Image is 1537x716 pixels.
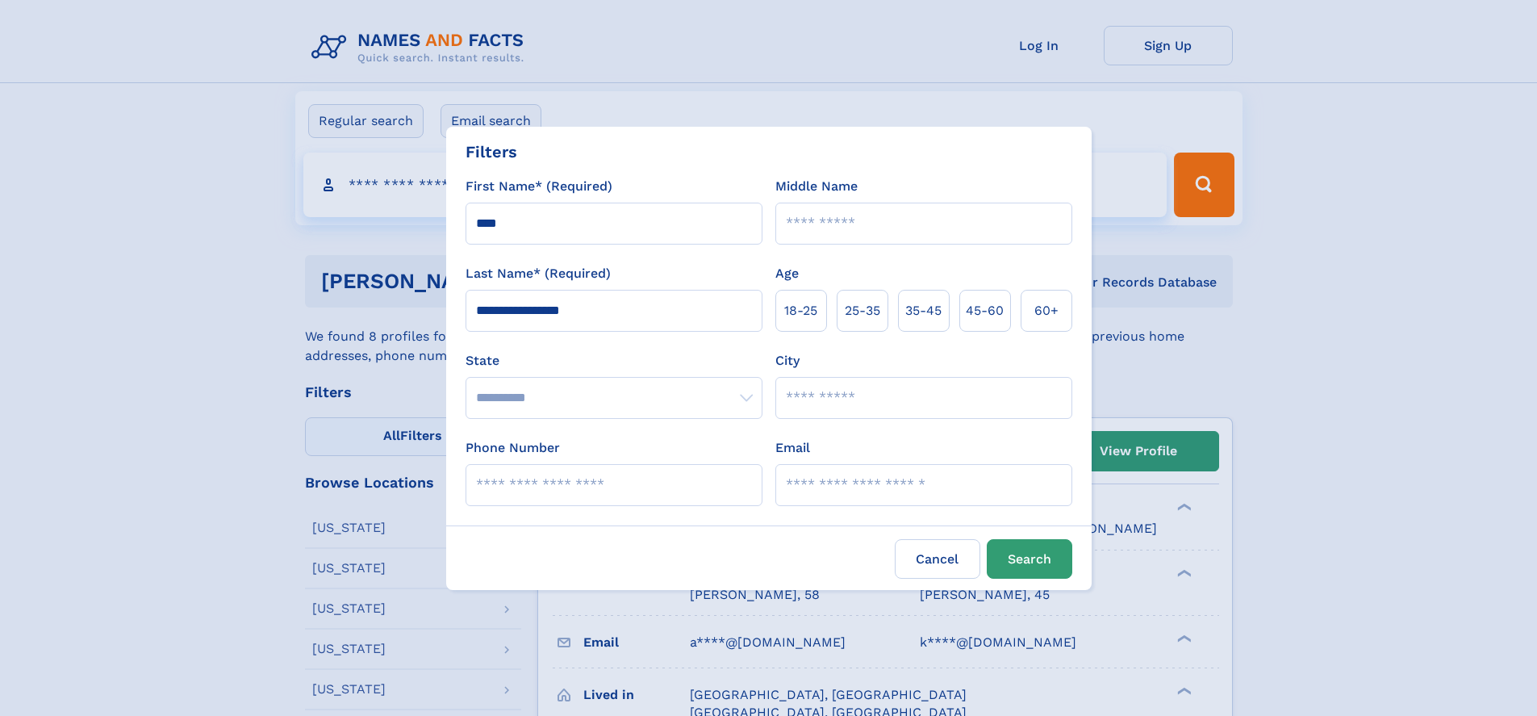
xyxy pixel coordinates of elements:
[845,301,880,320] span: 25‑35
[466,177,612,196] label: First Name* (Required)
[775,351,800,371] label: City
[775,438,810,458] label: Email
[466,351,762,371] label: State
[775,264,799,283] label: Age
[1034,301,1059,320] span: 60+
[466,438,560,458] label: Phone Number
[966,301,1004,320] span: 45‑60
[775,177,858,196] label: Middle Name
[466,264,611,283] label: Last Name* (Required)
[905,301,942,320] span: 35‑45
[987,539,1072,579] button: Search
[466,140,517,164] div: Filters
[784,301,817,320] span: 18‑25
[895,539,980,579] label: Cancel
